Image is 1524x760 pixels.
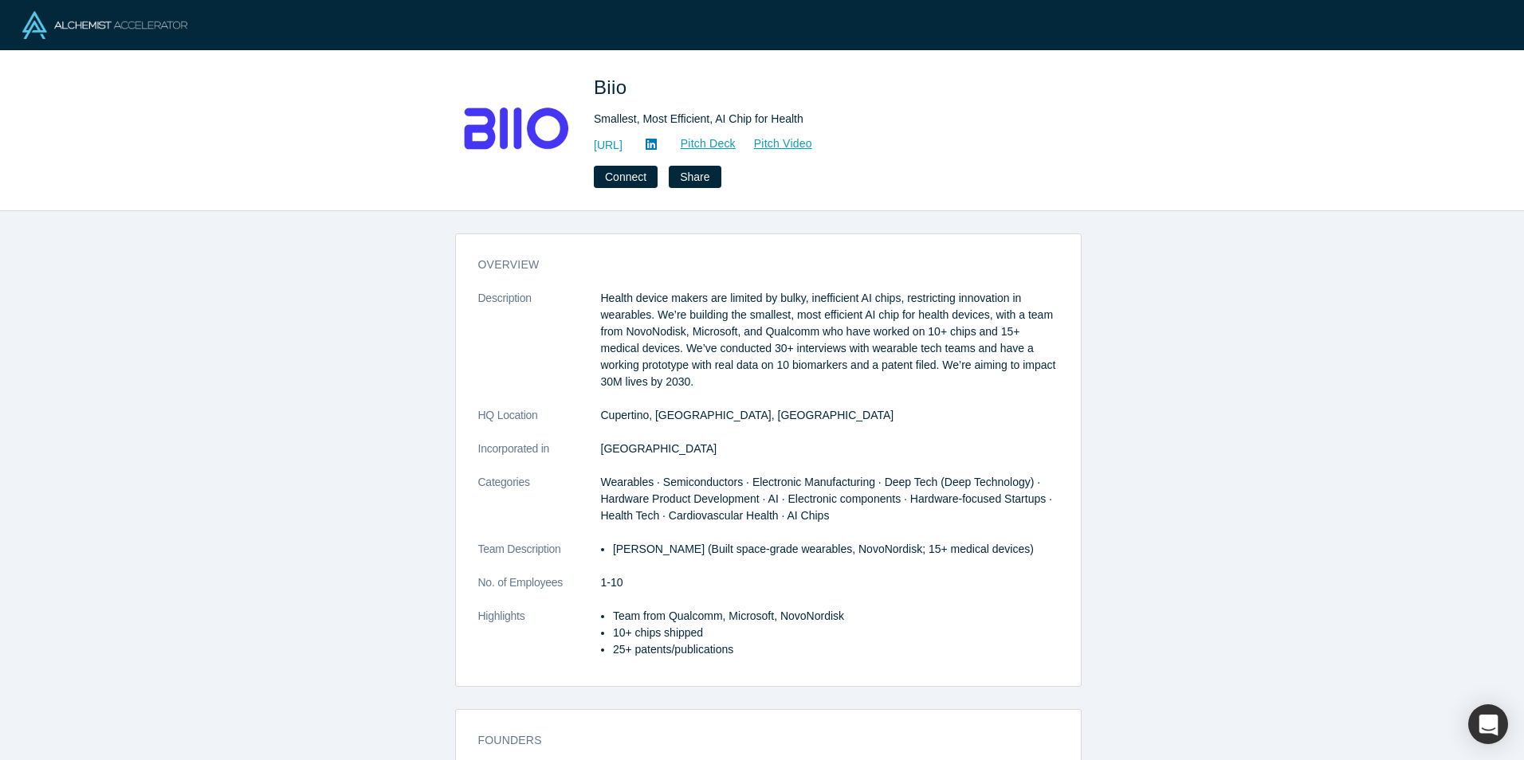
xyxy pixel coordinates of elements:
[736,135,813,153] a: Pitch Video
[601,407,1059,424] dd: Cupertino, [GEOGRAPHIC_DATA], [GEOGRAPHIC_DATA]
[460,73,571,185] img: Biio's Logo
[478,608,601,675] dt: Highlights
[478,732,1036,749] h3: Founders
[478,474,601,541] dt: Categories
[663,135,736,153] a: Pitch Deck
[613,625,1059,641] p: 10+ chips shipped
[594,111,1040,127] div: Smallest, Most Efficient, AI Chip for Health
[594,137,623,154] a: [URL]
[478,257,1036,273] h3: overview
[478,407,601,441] dt: HQ Location
[478,574,601,608] dt: No. of Employees
[601,441,1059,457] dd: [GEOGRAPHIC_DATA]
[22,11,187,39] img: Alchemist Logo
[601,574,1059,591] dd: 1-10
[669,166,721,188] button: Share
[478,441,601,474] dt: Incorporated in
[478,541,601,574] dt: Team Description
[478,290,601,407] dt: Description
[613,641,1059,658] p: 25+ patents/publications
[613,608,1059,625] p: Team from Qualcomm, Microsoft, NovoNordisk
[594,76,633,98] span: Biio
[594,166,658,188] button: Connect
[601,290,1059,390] p: Health device makers are limited by bulky, inefficient AI chips, restricting innovation in wearab...
[613,541,1059,558] li: [PERSON_NAME] (Built space-grade wearables, NovoNordisk; 15+ medical devices)
[601,476,1053,522] span: Wearables · Semiconductors · Electronic Manufacturing · Deep Tech (Deep Technology) · Hardware Pr...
